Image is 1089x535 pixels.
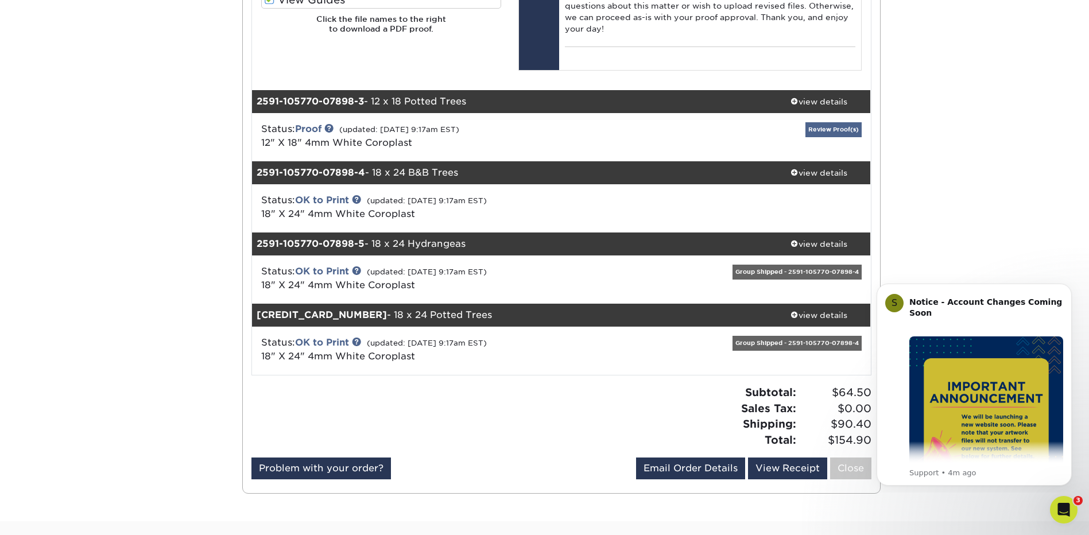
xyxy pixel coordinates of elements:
[367,196,487,205] small: (updated: [DATE] 9:17am EST)
[768,96,871,107] div: view details
[257,309,387,320] strong: [CREDIT_CARD_NUMBER]
[261,208,415,219] a: 18" X 24" 4mm White Coroplast
[768,238,871,250] div: view details
[733,265,862,279] div: Group Shipped - 2591-105770-07898-4
[339,125,459,134] small: (updated: [DATE] 9:17am EST)
[252,90,768,113] div: - 12 x 18 Potted Trees
[261,137,412,148] a: 12" X 18" 4mm White Coroplast
[252,304,768,327] div: - 18 x 24 Potted Trees
[252,232,768,255] div: - 18 x 24 Hydrangeas
[253,265,664,292] div: Status:
[3,500,98,531] iframe: Google Customer Reviews
[768,167,871,179] div: view details
[748,458,827,479] a: View Receipt
[805,122,862,137] a: Review Proof(s)
[830,458,871,479] a: Close
[768,232,871,255] a: view details
[800,432,871,448] span: $154.90
[768,161,871,184] a: view details
[261,14,501,42] h6: Click the file names to the right to download a PDF proof.
[251,458,391,479] a: Problem with your order?
[252,161,768,184] div: - 18 x 24 B&B Trees
[295,195,349,206] a: OK to Print
[636,458,745,479] a: Email Order Details
[253,193,664,221] div: Status:
[261,280,415,290] a: 18" X 24" 4mm White Coroplast
[257,167,365,178] strong: 2591-105770-07898-4
[261,351,415,362] a: 18" X 24" 4mm White Coroplast
[733,336,862,350] div: Group Shipped - 2591-105770-07898-4
[367,339,487,347] small: (updated: [DATE] 9:17am EST)
[745,386,796,398] strong: Subtotal:
[295,337,349,348] a: OK to Print
[768,304,871,327] a: view details
[1050,496,1078,524] iframe: Intercom live chat
[295,123,321,134] a: Proof
[257,96,364,107] strong: 2591-105770-07898-3
[253,336,664,363] div: Status:
[295,266,349,277] a: OK to Print
[257,238,365,249] strong: 2591-105770-07898-5
[800,416,871,432] span: $90.40
[765,433,796,446] strong: Total:
[800,401,871,417] span: $0.00
[253,122,664,150] div: Status:
[800,385,871,401] span: $64.50
[741,402,796,414] strong: Sales Tax:
[768,309,871,321] div: view details
[743,417,796,430] strong: Shipping:
[859,273,1089,493] iframe: Intercom notifications message
[768,90,871,113] a: view details
[1074,496,1083,505] span: 3
[367,267,487,276] small: (updated: [DATE] 9:17am EST)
